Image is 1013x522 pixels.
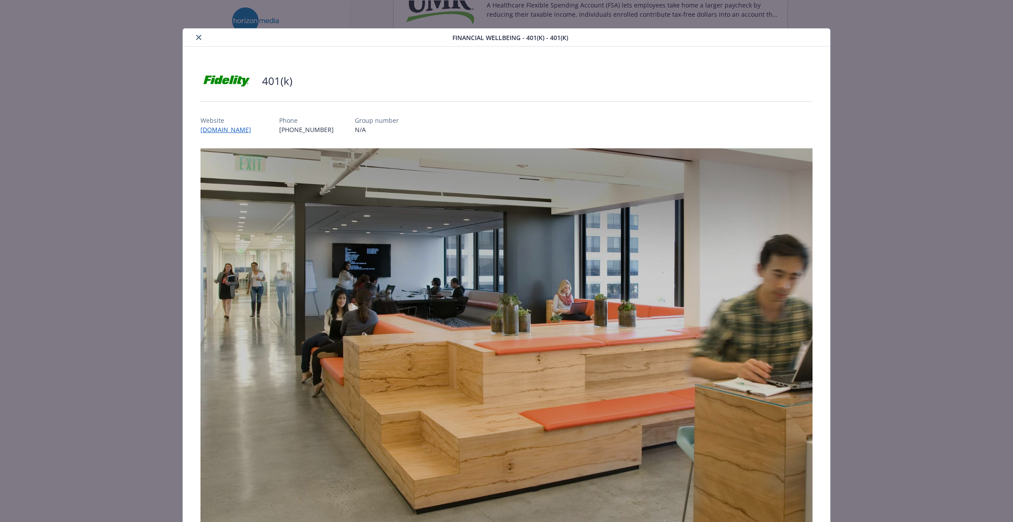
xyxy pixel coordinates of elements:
[262,74,292,88] h2: 401(k)
[200,68,253,94] img: Fidelity Investments
[200,125,258,134] a: [DOMAIN_NAME]
[279,125,334,134] p: [PHONE_NUMBER]
[452,33,568,42] span: Financial Wellbeing - 401(k) - 401(k)
[279,116,334,125] p: Phone
[355,116,399,125] p: Group number
[355,125,399,134] p: N/A
[193,32,204,43] button: close
[200,116,258,125] p: Website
